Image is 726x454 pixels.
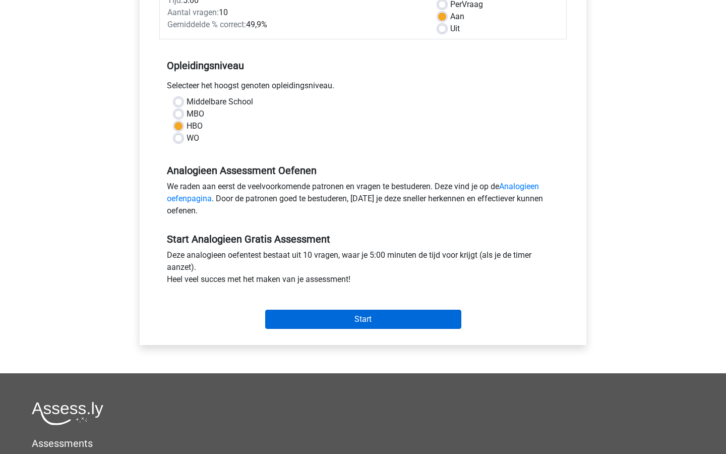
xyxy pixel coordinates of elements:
[265,310,461,329] input: Start
[167,55,559,76] h5: Opleidingsniveau
[32,437,694,449] h5: Assessments
[450,11,464,23] label: Aan
[160,19,431,31] div: 49,9%
[167,20,246,29] span: Gemiddelde % correct:
[159,249,567,290] div: Deze analogieen oefentest bestaat uit 10 vragen, waar je 5:00 minuten de tijd voor krijgt (als je...
[187,120,203,132] label: HBO
[187,132,199,144] label: WO
[187,108,204,120] label: MBO
[160,7,431,19] div: 10
[450,23,460,35] label: Uit
[167,233,559,245] h5: Start Analogieen Gratis Assessment
[187,96,253,108] label: Middelbare School
[159,181,567,221] div: We raden aan eerst de veelvoorkomende patronen en vragen te bestuderen. Deze vind je op de . Door...
[167,164,559,177] h5: Analogieen Assessment Oefenen
[167,8,219,17] span: Aantal vragen:
[159,80,567,96] div: Selecteer het hoogst genoten opleidingsniveau.
[32,402,103,425] img: Assessly logo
